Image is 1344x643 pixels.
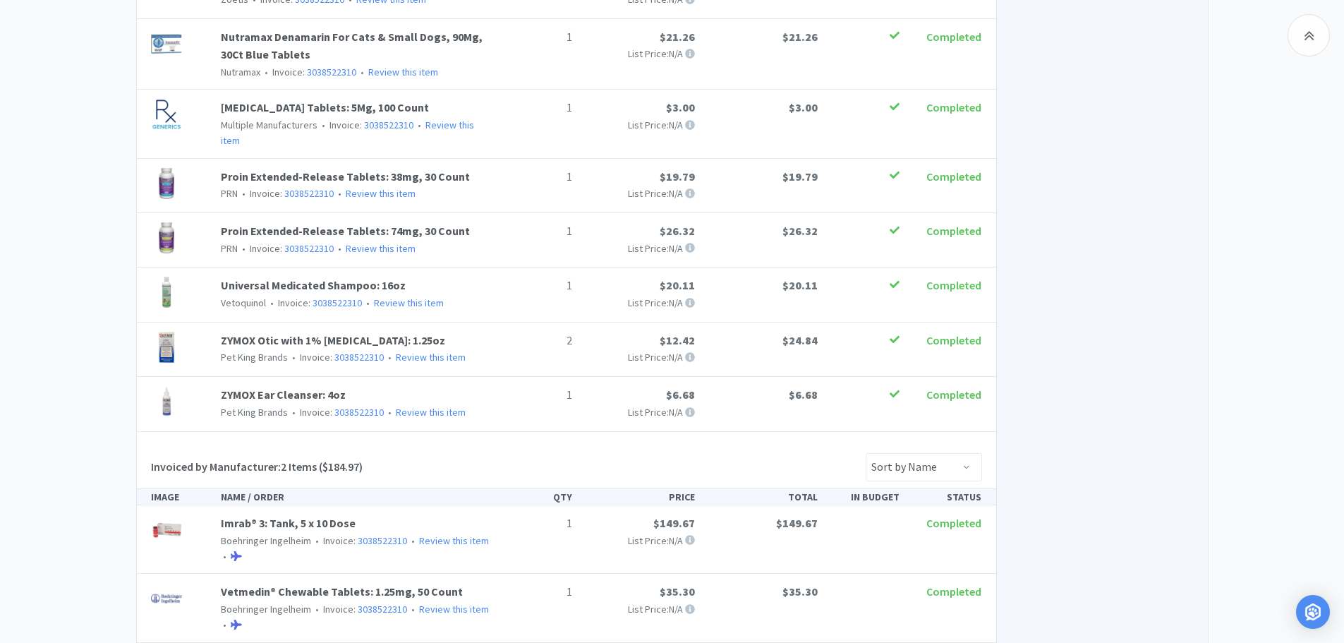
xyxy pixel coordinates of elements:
a: Imrab® 3: Tank, 5 x 10 Dose [221,516,356,530]
span: • [313,603,321,615]
img: e10f3afc3a0b4f788860f0b283c17152_58249.jpeg [151,515,182,546]
span: • [336,242,344,255]
a: 3038522310 [358,603,407,615]
span: • [268,296,276,309]
span: Invoice: [311,603,407,615]
a: ZYMOX Ear Cleanser: 4oz [221,387,346,402]
span: Nutramax [221,66,260,78]
a: Review this item [346,187,416,200]
div: NAME / ORDER [215,489,496,505]
span: $21.26 [782,30,818,44]
span: Invoice: [266,296,362,309]
span: Multiple Manufacturers [221,119,317,131]
span: $21.26 [660,30,695,44]
span: $3.00 [666,100,695,114]
div: STATUS [905,489,987,505]
div: Open Intercom Messenger [1296,595,1330,629]
img: 9e9b5bb71614461c81d3732acc4723d2_81738.jpeg [151,332,182,363]
span: $26.32 [660,224,695,238]
span: • [221,550,229,563]
p: 1 [502,386,572,404]
p: 1 [502,583,572,601]
span: PRN [221,187,238,200]
span: • [386,406,394,419]
a: Universal Medicated Shampoo: 16oz [221,278,406,292]
a: Review this item [396,351,466,363]
p: 1 [502,222,572,241]
span: Completed [926,224,981,238]
div: TOTAL [701,489,823,505]
span: Boehringer Ingelheim [221,603,311,615]
span: • [262,66,270,78]
span: • [290,351,298,363]
a: 3038522310 [364,119,413,131]
a: [MEDICAL_DATA] Tablets: 5Mg, 100 Count [221,100,429,114]
p: List Price: N/A [583,117,695,133]
span: • [364,296,372,309]
span: Invoice: [311,534,407,547]
div: QTY [496,489,578,505]
a: Proin Extended-Release Tablets: 38mg, 30 Count [221,169,470,184]
img: ce8bfd2fb2a24489ab54920332ed5553_325679.jpeg [151,222,182,253]
p: 2 [502,332,572,350]
p: 1 [502,168,572,186]
a: 3038522310 [313,296,362,309]
p: List Price: N/A [583,349,695,365]
span: Boehringer Ingelheim [221,534,311,547]
p: 1 [502,28,572,47]
span: 2 Items [281,459,317,474]
span: Invoice: [288,351,384,363]
p: List Price: N/A [583,46,695,61]
a: Vetmedin® Chewable Tablets: 1.25mg, 50 Count [221,584,463,599]
img: b27b511ed3f14f48a7625ffd0fe7a65c_76519.jpeg [151,277,182,308]
a: 3038522310 [307,66,356,78]
span: Invoice: [260,66,356,78]
span: • [221,618,229,631]
span: Completed [926,100,981,114]
span: • [409,534,417,547]
h5: Invoiced by Manufacturer: ($184.97) [151,458,363,476]
div: IN BUDGET [823,489,905,505]
span: $6.68 [789,387,818,402]
span: • [358,66,366,78]
span: PRN [221,242,238,255]
span: Completed [926,387,981,402]
span: $35.30 [782,584,818,599]
p: List Price: N/A [583,241,695,256]
div: IMAGE [145,489,216,505]
span: $24.84 [782,333,818,347]
span: • [240,242,248,255]
a: 3038522310 [334,406,384,419]
span: • [409,603,417,615]
span: • [240,187,248,200]
img: 643bd27dd44b48cda29df209472a481e_63909.jpeg [151,28,182,59]
a: 3038522310 [284,187,334,200]
a: Review this item [419,603,489,615]
p: 1 [502,99,572,117]
p: 1 [502,515,572,533]
img: e9c3f0ebbe8a4784bfeef76aa4106b31_369346.jpeg [151,99,182,130]
img: da74670ee45744e39104d84f7a555502_81737.jpeg [151,386,182,417]
a: Proin Extended-Release Tablets: 74mg, 30 Count [221,224,470,238]
img: 5f2081e956534cf28ee7dfc1452f9c5e_325644.jpeg [151,168,182,199]
span: Completed [926,333,981,347]
span: $20.11 [660,278,695,292]
p: List Price: N/A [583,186,695,201]
a: Review this item [396,406,466,419]
span: $3.00 [789,100,818,114]
span: $19.79 [782,169,818,184]
span: • [320,119,327,131]
span: • [416,119,423,131]
span: $20.11 [782,278,818,292]
a: Review this item [368,66,438,78]
a: Nutramax Denamarin For Cats & Small Dogs, 90Mg, 30Ct Blue Tablets [221,30,483,62]
span: $6.68 [666,387,695,402]
span: $35.30 [660,584,695,599]
span: Completed [926,169,981,184]
p: List Price: N/A [583,295,695,311]
p: 1 [502,277,572,295]
span: Vetoquinol [221,296,266,309]
img: 9bec9225afc6455b900249ffe57a3224_286037.jpeg [151,583,182,614]
a: Review this item [346,242,416,255]
span: $19.79 [660,169,695,184]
